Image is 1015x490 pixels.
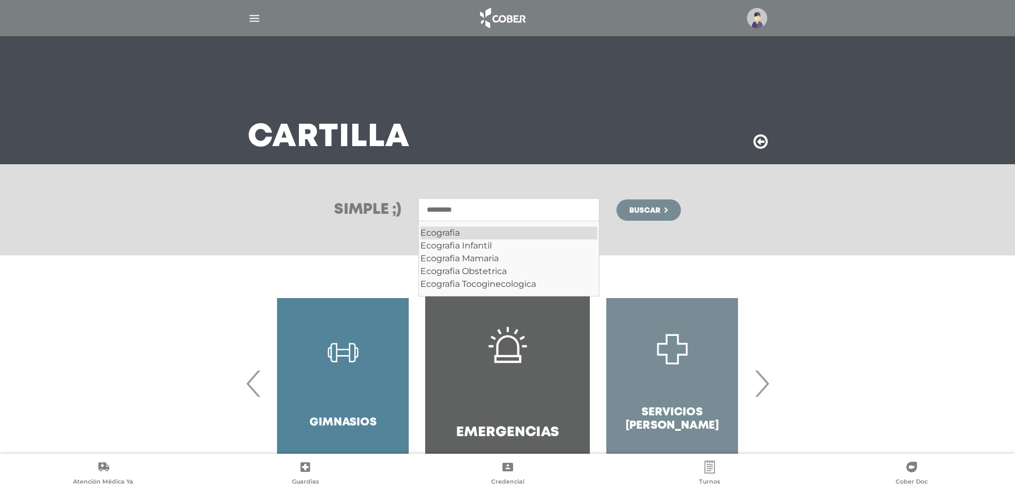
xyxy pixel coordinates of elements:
span: Credencial [491,478,524,487]
a: Atención Médica Ya [2,461,204,488]
span: Previous [243,355,264,412]
div: Ecografia Mamaria [420,252,597,265]
img: logo_cober_home-white.png [474,5,530,31]
h3: Cartilla [248,124,410,151]
img: Cober_menu-lines-white.svg [248,12,261,25]
a: Cober Doc [811,461,1013,488]
div: Ecografia Infantil [420,239,597,252]
a: Turnos [608,461,810,488]
h3: Simple ;) [334,203,401,218]
a: Guardias [204,461,406,488]
span: Turnos [699,478,720,487]
h4: Emergencias [456,424,559,441]
span: Cober Doc [896,478,928,487]
button: Buscar [616,199,680,221]
span: Guardias [292,478,319,487]
span: Atención Médica Ya [73,478,133,487]
div: Ecografia Tocoginecologica [420,278,597,291]
a: Credencial [407,461,608,488]
a: Emergencias [425,277,590,490]
span: Next [751,355,772,412]
img: profile-placeholder.svg [747,8,767,28]
div: Ecografia Obstetrica [420,265,597,278]
div: Ecografia [420,227,597,239]
span: Buscar [629,207,660,214]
